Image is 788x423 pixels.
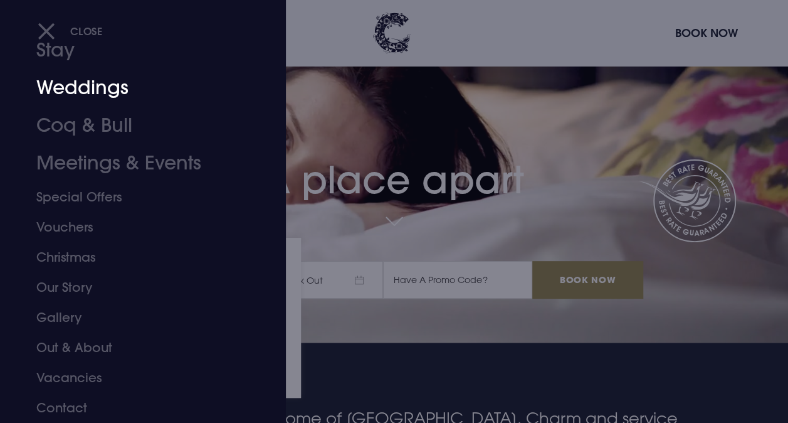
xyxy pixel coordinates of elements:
[36,272,233,303] a: Our Story
[36,242,233,272] a: Christmas
[36,303,233,333] a: Gallery
[70,24,103,38] span: Close
[36,212,233,242] a: Vouchers
[36,333,233,363] a: Out & About
[36,144,233,182] a: Meetings & Events
[36,107,233,144] a: Coq & Bull
[36,31,233,69] a: Stay
[38,18,103,44] button: Close
[36,182,233,212] a: Special Offers
[36,393,233,423] a: Contact
[36,69,233,107] a: Weddings
[36,363,233,393] a: Vacancies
